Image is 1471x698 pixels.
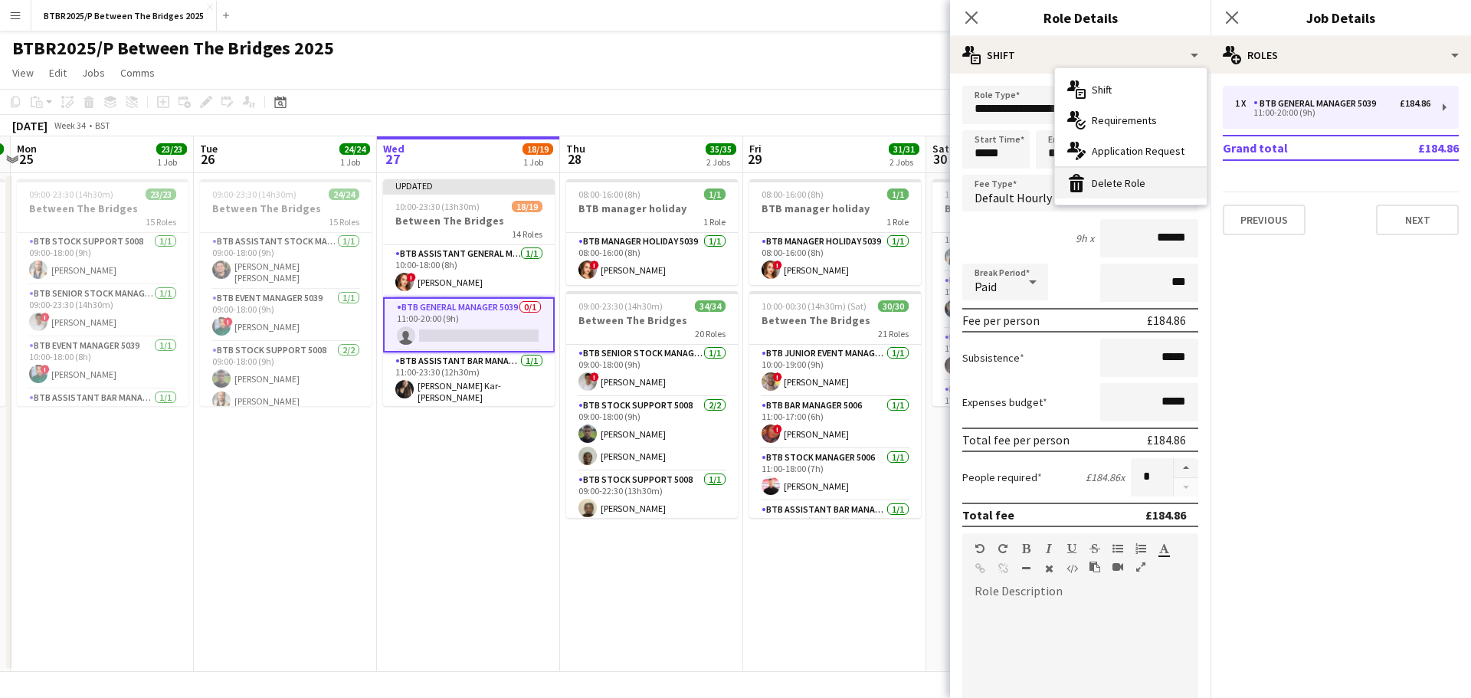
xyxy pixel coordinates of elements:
td: Grand total [1223,136,1368,160]
a: Edit [43,63,73,83]
app-card-role: BTB Bar Manager 50061/111:00-17:00 (6h)![PERSON_NAME] [749,397,921,449]
span: ! [41,313,50,322]
span: Mon [17,142,37,156]
app-card-role: BTB Bar Staff 50081/116:30-23:30 (7h)[PERSON_NAME] [932,220,1104,272]
label: People required [962,470,1042,484]
span: Jobs [82,66,105,80]
span: ! [407,273,416,282]
span: 24/24 [339,143,370,155]
div: 2 Jobs [889,156,919,168]
app-card-role: BTB Assistant Bar Manager 50061/111:00-17:00 (6h) [17,389,188,446]
app-card-role: BTB Stock support 50082/209:00-18:00 (9h)[PERSON_NAME][PERSON_NAME] [566,397,738,471]
span: ! [590,372,599,382]
app-card-role: BTB Senior Stock Manager 50061/109:00-23:30 (14h30m)![PERSON_NAME] [17,285,188,337]
app-card-role: BTB Stock Manager 50061/111:00-18:00 (7h)[PERSON_NAME] [749,449,921,501]
span: 30/30 [878,300,909,312]
button: Bold [1021,542,1031,555]
span: 09:00-23:30 (14h30m) [212,188,296,200]
a: View [6,63,40,83]
h3: Between The Bridges [566,313,738,327]
div: Application Request [1055,136,1207,166]
span: 24/24 [329,188,359,200]
h3: BTB manager holiday [749,202,921,215]
button: Next [1376,205,1459,235]
div: 1 Job [340,156,369,168]
app-job-card: 09:00-23:30 (14h30m)24/24Between The Bridges15 RolesBTB Assistant Stock Manager 50061/109:00-18:0... [200,179,372,406]
app-card-role: BTB Stock support 50082/209:00-18:00 (9h)[PERSON_NAME][PERSON_NAME] [200,342,372,416]
app-card-role: BTB Assistant Stock Manager 50061/109:00-18:00 (9h)[PERSON_NAME] [PERSON_NAME] [200,233,372,290]
label: Subsistence [962,351,1024,365]
div: Shift [950,37,1211,74]
h3: Between The Bridges [200,202,372,215]
app-card-role: BTB Manager Holiday 50391/108:00-16:00 (8h)![PERSON_NAME] [566,233,738,285]
div: Fee per person [962,313,1040,328]
button: HTML Code [1066,562,1077,575]
button: BTBR2025/P Between The Bridges 2025 [31,1,217,31]
span: 23/23 [156,143,187,155]
div: Total fee [962,507,1014,523]
div: 9h x [1076,231,1094,245]
div: Total fee per person [962,432,1070,447]
span: 14 Roles [512,228,542,240]
h3: BTB manager holiday [566,202,738,215]
span: Tue [200,142,218,156]
app-job-card: 09:00-23:30 (14h30m)34/34Between The Bridges20 RolesBTB Senior Stock Manager 50061/109:00-18:00 (... [566,291,738,518]
button: Paste as plain text [1089,561,1100,573]
button: Unordered List [1112,542,1123,555]
button: Fullscreen [1135,561,1146,573]
span: 08:00-16:00 (8h) [578,188,640,200]
span: 23/23 [146,188,176,200]
div: £184.86 [1145,507,1186,523]
div: Roles [1211,37,1471,74]
app-card-role: BTB Assistant General Manager 50061/110:00-18:00 (8h)![PERSON_NAME] [383,245,555,297]
span: 15 Roles [329,216,359,228]
div: 10:00-00:30 (14h30m) (Sun)35/35Between The Bridges21 RolesBTB Event Manager 50391/116:00-00:30 (8... [932,179,1104,406]
span: 09:00-23:30 (14h30m) [578,300,663,312]
span: ! [224,317,233,326]
app-card-role: BTB Assistant Stock Manager 50061/117:00-00:30 (7h30m)[PERSON_NAME] [PERSON_NAME] [932,272,1104,329]
div: Updated [383,179,555,192]
div: £184.86 [1147,432,1186,447]
label: Expenses budget [962,395,1047,409]
span: 31/31 [889,143,919,155]
button: Text Color [1158,542,1169,555]
span: 27 [381,150,405,168]
button: Redo [998,542,1008,555]
app-card-role: BTB Assistant Bar Manager 50061/111:00-23:30 (12h30m)[PERSON_NAME] Kar-[PERSON_NAME] [383,352,555,409]
button: Clear Formatting [1043,562,1054,575]
app-card-role: BTB Event Manager 50391/109:00-18:00 (9h)![PERSON_NAME] [200,290,372,342]
span: ! [41,365,50,374]
div: Delete Role [1055,168,1207,198]
button: Insert video [1112,561,1123,573]
app-card-role: BTB Junior Event Manager 50391/110:00-19:00 (9h)![PERSON_NAME] [749,345,921,397]
a: Jobs [76,63,111,83]
button: Ordered List [1135,542,1146,555]
span: 10:00-00:30 (14h30m) (Sun) [945,188,1052,200]
span: Paid [975,279,997,294]
span: Default Hourly Fee 1 [975,190,1081,205]
div: Shift [1055,74,1207,105]
app-card-role: BTB Host 50081/117:30-21:30 (4h) [932,381,1104,433]
span: Thu [566,142,585,156]
span: View [12,66,34,80]
span: 34/34 [695,300,726,312]
span: 20 Roles [695,328,726,339]
app-job-card: 10:00-00:30 (14h30m) (Sat)30/30Between The Bridges21 RolesBTB Junior Event Manager 50391/110:00-1... [749,291,921,518]
span: 08:00-16:00 (8h) [762,188,824,200]
span: 25 [15,150,37,168]
app-job-card: 09:00-23:30 (14h30m)23/23Between The Bridges15 RolesBTB Stock support 50081/109:00-18:00 (9h)[PER... [17,179,188,406]
h3: Between The Bridges [749,313,921,327]
h3: Role Details [950,8,1211,28]
div: 1 x [1235,98,1253,109]
h3: Between The Bridges [932,202,1104,215]
span: 28 [564,150,585,168]
span: Week 34 [51,120,89,131]
span: 21 Roles [878,328,909,339]
app-card-role: BTB Stock support 50081/109:00-22:30 (13h30m)[PERSON_NAME] [566,471,738,523]
button: Undo [975,542,985,555]
div: £184.86 x [1086,470,1125,484]
span: ! [773,424,782,434]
